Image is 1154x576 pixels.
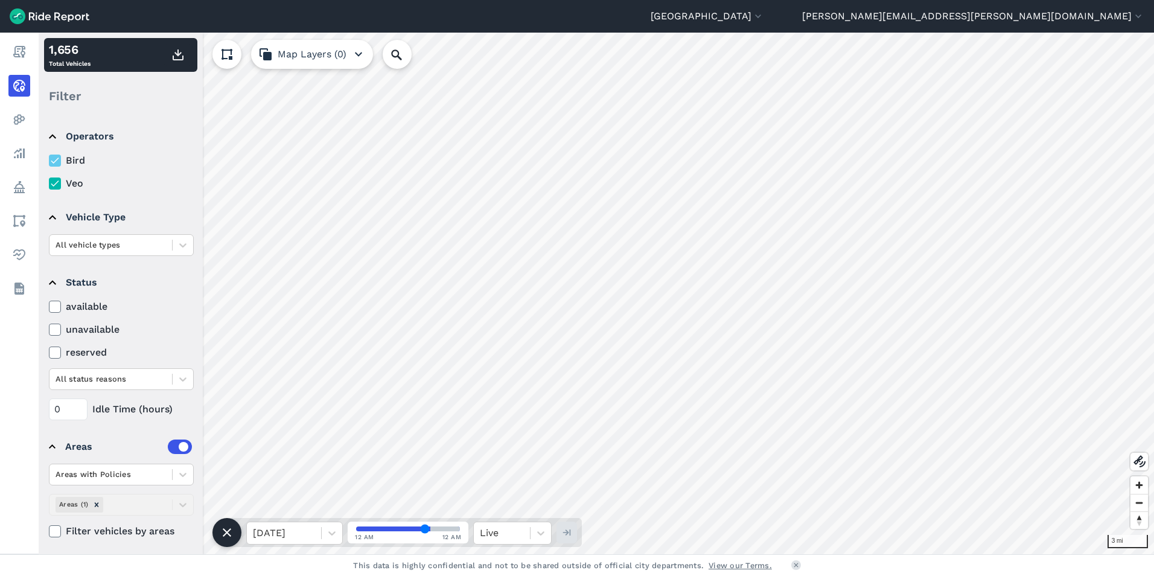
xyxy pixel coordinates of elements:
a: Report [8,41,30,63]
a: Heatmaps [8,109,30,130]
label: Filter vehicles by areas [49,524,194,539]
button: Zoom out [1130,494,1148,511]
div: Filter [44,77,197,115]
summary: Areas [49,430,192,464]
span: 12 AM [442,533,462,542]
button: Map Layers (0) [251,40,373,69]
div: Idle Time (hours) [49,398,194,420]
button: Reset bearing to north [1130,511,1148,529]
summary: Vehicle Type [49,200,192,234]
a: Datasets [8,278,30,299]
a: View our Terms. [709,560,772,571]
div: 1,656 [49,40,91,59]
div: 3 mi [1108,535,1148,548]
button: Zoom in [1130,476,1148,494]
div: Total Vehicles [49,40,91,69]
canvas: Map [39,33,1154,554]
label: Bird [49,153,194,168]
div: Areas [65,440,192,454]
img: Ride Report [10,8,89,24]
input: Search Location or Vehicles [383,40,431,69]
span: 12 AM [355,533,374,542]
a: Health [8,244,30,266]
a: Areas [8,210,30,232]
button: [GEOGRAPHIC_DATA] [651,9,764,24]
summary: Operators [49,120,192,153]
a: Policy [8,176,30,198]
label: unavailable [49,322,194,337]
label: Veo [49,176,194,191]
label: available [49,299,194,314]
button: [PERSON_NAME][EMAIL_ADDRESS][PERSON_NAME][DOMAIN_NAME] [802,9,1144,24]
a: Realtime [8,75,30,97]
a: Analyze [8,142,30,164]
label: reserved [49,345,194,360]
summary: Status [49,266,192,299]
